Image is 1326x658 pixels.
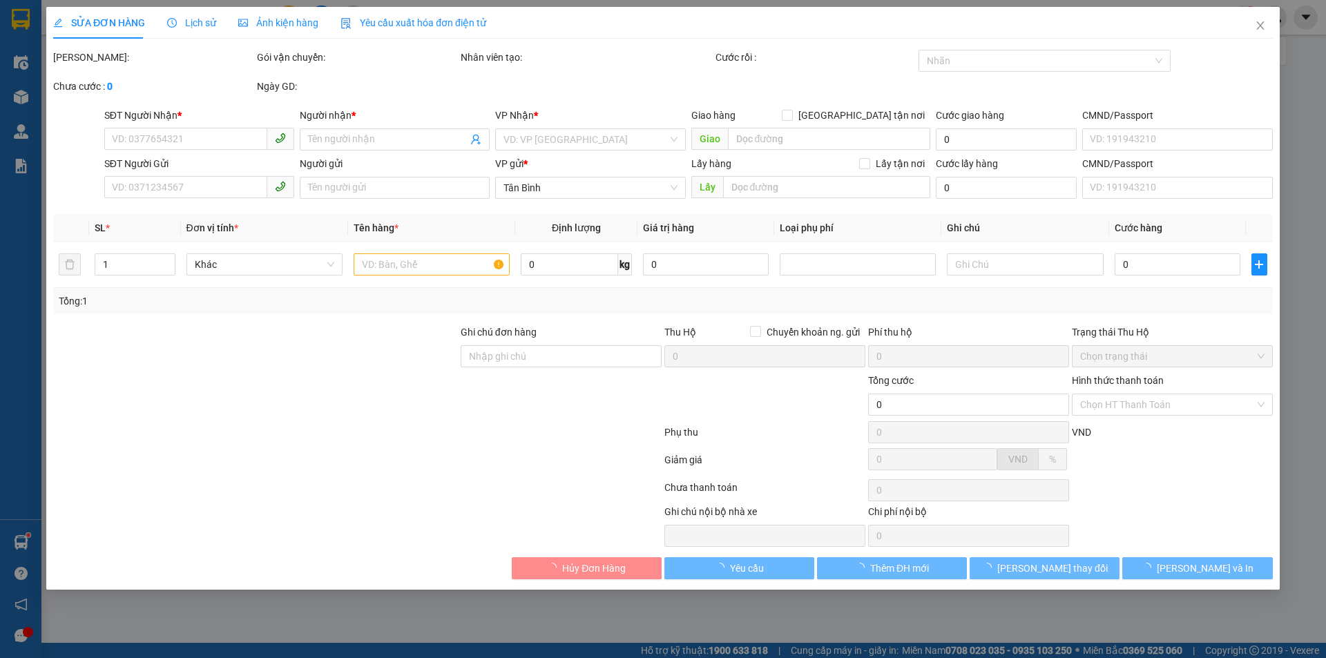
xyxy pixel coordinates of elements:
span: [PERSON_NAME] thay đổi [997,561,1108,576]
div: Tổng: 1 [59,293,512,309]
div: CMND/Passport [1082,108,1272,123]
span: edit [53,18,63,28]
button: Yêu cầu [664,557,814,579]
div: Ghi chú nội bộ nhà xe [664,504,865,525]
span: Lấy hàng [691,158,731,169]
div: Nhân viên tạo: [461,50,713,65]
button: [PERSON_NAME] và In [1123,557,1273,579]
button: plus [1251,253,1267,275]
span: Hủy Đơn Hàng [562,561,626,576]
span: Tân Bình [504,177,678,198]
div: Giảm giá [663,452,867,476]
span: Lấy [691,176,723,198]
label: Cước lấy hàng [936,158,998,169]
span: loading [1142,563,1157,572]
div: SĐT Người Nhận [104,108,294,123]
span: phone [275,133,286,144]
input: Ghi chú đơn hàng [461,345,662,367]
div: Chi phí nội bộ [868,504,1069,525]
div: Trạng thái Thu Hộ [1072,325,1273,340]
button: Close [1241,7,1280,46]
b: 0 [107,81,113,92]
label: Ghi chú đơn hàng [461,327,537,338]
button: Hủy Đơn Hàng [512,557,662,579]
span: VND [1072,427,1091,438]
button: [PERSON_NAME] thay đổi [970,557,1120,579]
label: Hình thức thanh toán [1072,375,1164,386]
div: Người nhận [300,108,490,123]
span: Lấy tận nơi [870,156,930,171]
div: Chưa cước : [53,79,254,94]
span: user-add [471,134,482,145]
span: kg [618,253,632,275]
div: Phụ thu [663,425,867,449]
div: Ngày GD: [257,79,458,94]
div: VP gửi [496,156,686,171]
span: Định lượng [552,222,601,233]
input: VD: Bàn, Ghế [354,253,510,275]
input: Dọc đường [728,128,930,150]
span: Giá trị hàng [643,222,694,233]
span: SỬA ĐƠN HÀNG [53,17,145,28]
span: Lịch sử [167,17,216,28]
span: close [1255,20,1266,31]
label: Cước giao hàng [936,110,1004,121]
span: plus [1252,259,1266,270]
img: icon [340,18,352,29]
span: [PERSON_NAME] và In [1157,561,1253,576]
button: delete [59,253,81,275]
input: Cước lấy hàng [936,177,1077,199]
th: Loại phụ phí [774,215,941,242]
div: CMND/Passport [1082,156,1272,171]
span: Chuyển khoản ng. gửi [761,325,865,340]
button: Thêm ĐH mới [817,557,967,579]
span: [GEOGRAPHIC_DATA] tận nơi [793,108,930,123]
span: picture [238,18,248,28]
span: Thêm ĐH mới [870,561,929,576]
div: Chưa thanh toán [663,480,867,504]
span: Khác [195,254,334,275]
span: Cước hàng [1115,222,1162,233]
span: loading [547,563,562,572]
span: Ảnh kiện hàng [238,17,318,28]
div: [PERSON_NAME]: [53,50,254,65]
span: Đơn vị tính [186,222,238,233]
input: Dọc đường [723,176,930,198]
span: Tên hàng [354,222,398,233]
span: % [1049,454,1056,465]
span: Thu Hộ [664,327,696,338]
th: Ghi chú [942,215,1109,242]
span: SL [95,222,106,233]
span: clock-circle [167,18,177,28]
div: Phí thu hộ [868,325,1069,345]
div: Cước rồi : [715,50,916,65]
input: Ghi Chú [948,253,1104,275]
span: Giao [691,128,728,150]
input: Cước giao hàng [936,128,1077,151]
div: Người gửi [300,156,490,171]
span: Yêu cầu [730,561,764,576]
span: loading [855,563,870,572]
span: VP Nhận [496,110,535,121]
span: Giao hàng [691,110,736,121]
span: Chọn trạng thái [1080,346,1265,367]
span: VND [1008,454,1028,465]
span: Yêu cầu xuất hóa đơn điện tử [340,17,486,28]
span: loading [715,563,730,572]
div: SĐT Người Gửi [104,156,294,171]
span: loading [982,563,997,572]
span: phone [275,181,286,192]
div: Gói vận chuyển: [257,50,458,65]
span: Tổng cước [868,375,914,386]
